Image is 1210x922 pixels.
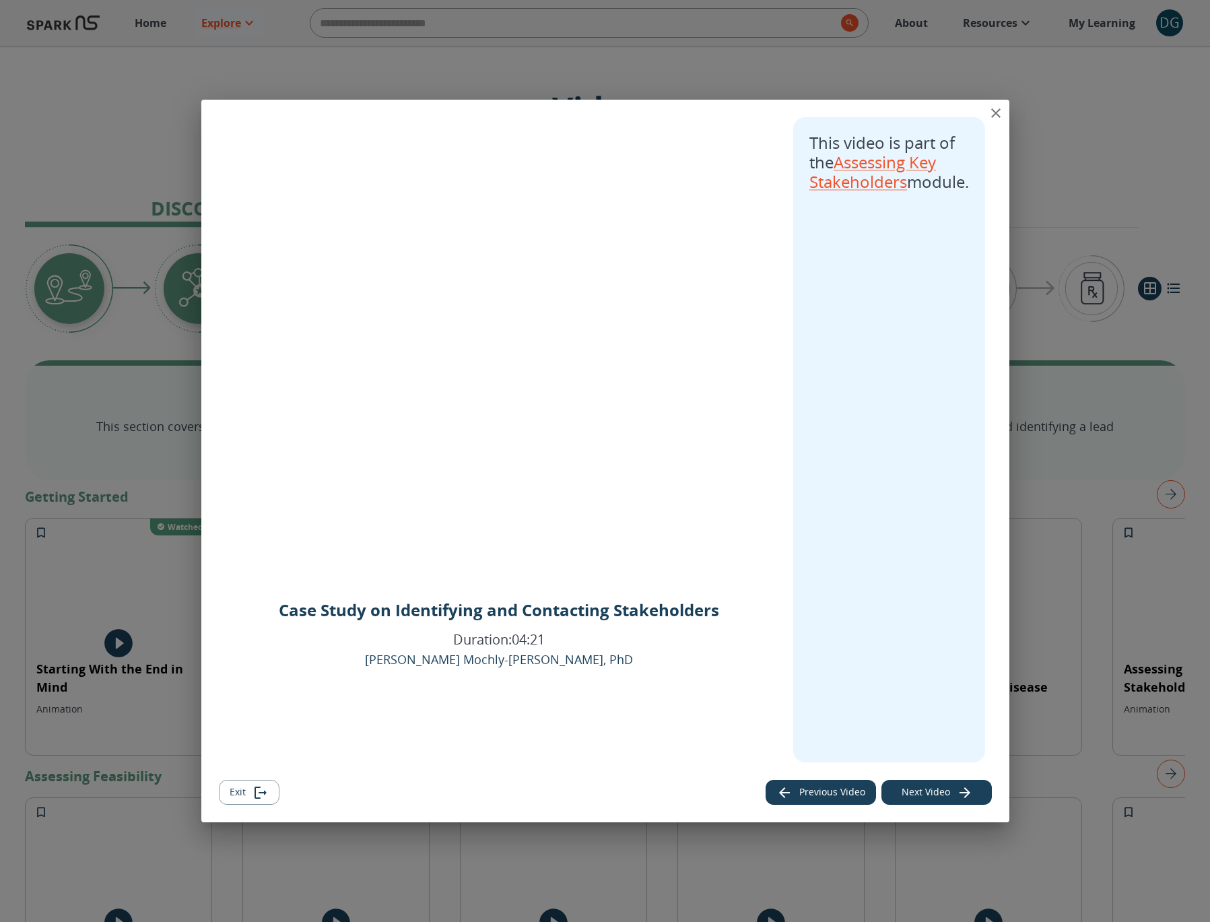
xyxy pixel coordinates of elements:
button: Exit [219,780,279,805]
button: Previous video [766,780,876,805]
p: Case Study on Identifying and Contacting Stakeholders [279,598,719,622]
button: close [982,100,1009,127]
p: [PERSON_NAME] Mochly-[PERSON_NAME], PhD [365,650,633,669]
p: Duration: 04:21 [453,630,545,649]
button: Next video [881,780,992,805]
p: This video is part of the module. [809,133,969,191]
a: Assessing Key Stakeholders [809,151,936,193]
